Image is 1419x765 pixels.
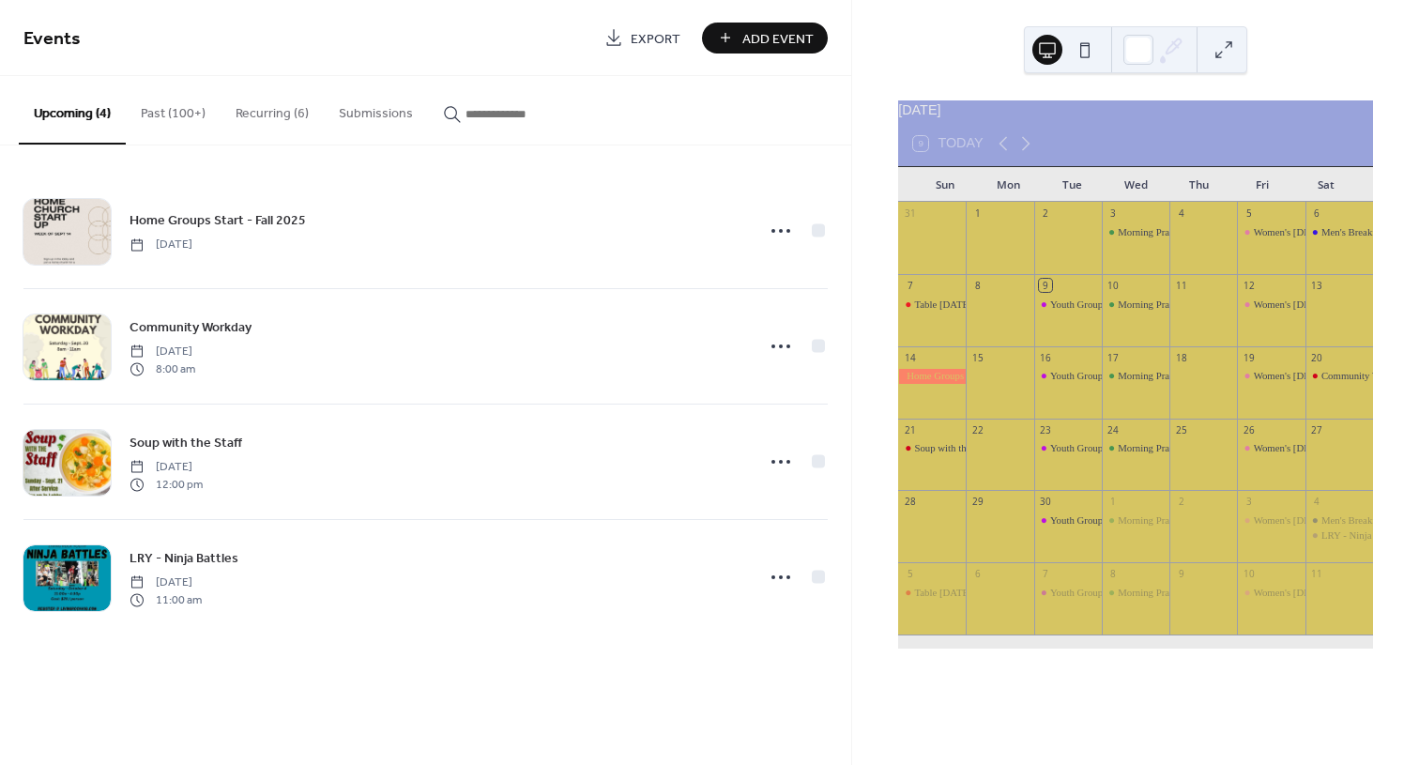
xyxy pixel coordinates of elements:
[126,76,221,143] button: Past (100+)
[130,547,238,569] a: LRY - Ninja Battles
[1254,513,1406,528] div: Women's [DEMOGRAPHIC_DATA]
[1102,225,1169,239] div: Morning Prayer
[1305,369,1373,383] div: Community Workday
[1050,441,1103,455] div: Youth Group
[914,586,971,600] div: Table [DATE]
[130,432,242,453] a: Soup with the Staff
[1050,298,1103,312] div: Youth Group
[1254,225,1406,239] div: Women's [DEMOGRAPHIC_DATA]
[1034,369,1102,383] div: Youth Group
[1243,568,1256,581] div: 10
[1175,423,1188,436] div: 25
[1102,298,1169,312] div: Morning Prayer
[1039,279,1052,292] div: 9
[1034,586,1102,600] div: Youth Group
[1039,568,1052,581] div: 7
[1118,441,1182,455] div: Morning Prayer
[1254,586,1406,600] div: Women's [DEMOGRAPHIC_DATA]
[1321,528,1402,543] div: LRY - Ninja Battles
[913,167,977,203] div: Sun
[971,423,984,436] div: 22
[702,23,828,54] button: Add Event
[130,549,238,569] span: LRY - Ninja Battles
[1321,513,1387,528] div: Men's Breakfast
[904,279,917,292] div: 7
[1034,513,1102,528] div: Youth Group
[1039,351,1052,364] div: 16
[130,237,192,253] span: [DATE]
[971,207,984,221] div: 1
[904,496,917,509] div: 28
[1106,279,1120,292] div: 10
[1039,423,1052,436] div: 23
[1034,298,1102,312] div: Youth Group
[971,496,984,509] div: 29
[898,100,1373,121] div: [DATE]
[19,76,126,145] button: Upcoming (4)
[971,351,984,364] div: 15
[1237,225,1305,239] div: Women's Bible
[1104,167,1167,203] div: Wed
[130,344,195,360] span: [DATE]
[324,76,428,143] button: Submissions
[1310,423,1323,436] div: 27
[1175,351,1188,364] div: 18
[1106,207,1120,221] div: 3
[1254,298,1406,312] div: Women's [DEMOGRAPHIC_DATA]
[1237,513,1305,528] div: Women's Bible
[590,23,694,54] a: Export
[1243,496,1256,509] div: 3
[130,360,195,377] span: 8:00 am
[1243,279,1256,292] div: 12
[1310,496,1323,509] div: 4
[1243,207,1256,221] div: 5
[130,434,242,453] span: Soup with the Staff
[1237,441,1305,455] div: Women's Bible
[1243,423,1256,436] div: 26
[130,209,306,231] a: Home Groups Start - Fall 2025
[1254,369,1406,383] div: Women's [DEMOGRAPHIC_DATA]
[1106,351,1120,364] div: 17
[1243,351,1256,364] div: 19
[1034,441,1102,455] div: Youth Group
[1237,369,1305,383] div: Women's Bible
[1118,369,1182,383] div: Morning Prayer
[1106,568,1120,581] div: 8
[1294,167,1358,203] div: Sat
[1305,528,1373,543] div: LRY - Ninja Battles
[1118,225,1182,239] div: Morning Prayer
[631,29,680,49] span: Export
[1310,207,1323,221] div: 6
[130,459,203,476] span: [DATE]
[130,316,252,338] a: Community Workday
[1321,369,1409,383] div: Community Workday
[1175,568,1188,581] div: 9
[1106,496,1120,509] div: 1
[1167,167,1231,203] div: Thu
[1237,298,1305,312] div: Women's Bible
[971,568,984,581] div: 6
[1310,351,1323,364] div: 20
[1039,207,1052,221] div: 2
[1050,586,1103,600] div: Youth Group
[130,476,203,493] span: 12:00 pm
[130,591,202,608] span: 11:00 am
[1175,279,1188,292] div: 11
[898,441,966,455] div: Soup with the Staff
[914,298,971,312] div: Table [DATE]
[1039,496,1052,509] div: 30
[23,21,81,57] span: Events
[130,318,252,338] span: Community Workday
[1050,369,1103,383] div: Youth Group
[1305,513,1373,528] div: Men's Breakfast
[1175,496,1188,509] div: 2
[977,167,1041,203] div: Mon
[1310,279,1323,292] div: 13
[742,29,814,49] span: Add Event
[1237,586,1305,600] div: Women's Bible
[898,369,966,383] div: Home Groups Start - Fall 2025
[1102,513,1169,528] div: Morning Prayer
[898,298,966,312] div: Table Sunday
[1102,369,1169,383] div: Morning Prayer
